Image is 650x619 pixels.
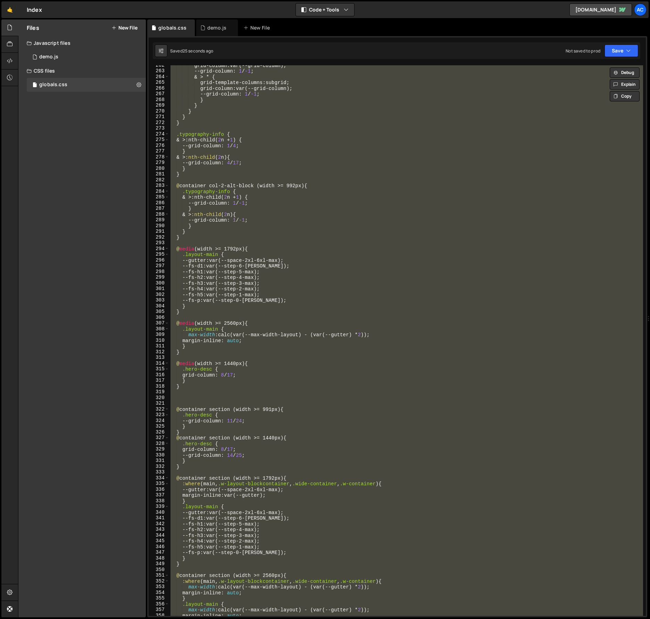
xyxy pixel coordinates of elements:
button: Save [605,44,638,57]
div: 294 [149,246,169,252]
div: 323 [149,412,169,418]
div: 333 [149,469,169,475]
div: Not saved to prod [566,48,600,54]
div: 343 [149,527,169,533]
div: 295 [149,251,169,257]
div: 309 [149,332,169,338]
div: 285 [149,194,169,200]
div: 338 [149,498,169,504]
a: [DOMAIN_NAME] [569,3,632,16]
div: 263 [149,68,169,74]
div: 282 [149,177,169,183]
div: 292 [149,234,169,240]
h2: Files [27,24,39,32]
div: 272 [149,120,169,126]
div: 298 [149,269,169,275]
div: 335 [149,481,169,487]
div: 325 [149,423,169,429]
div: 324 [149,418,169,424]
div: 340 [149,510,169,515]
div: 306 [149,315,169,321]
div: 355 [149,595,169,601]
div: 313 [149,355,169,361]
div: 342 [149,521,169,527]
div: 329 [149,446,169,452]
div: 356 [149,601,169,607]
div: 314 [149,361,169,366]
div: 277 [149,148,169,154]
div: 331 [149,458,169,464]
div: 265 [149,80,169,85]
div: 275 [149,137,169,143]
div: 348 [149,555,169,561]
div: 326 [149,429,169,435]
div: 303 [149,297,169,303]
div: 25 seconds ago [183,48,213,54]
div: demo.js [39,54,58,60]
div: 337 [149,492,169,498]
div: 332 [149,464,169,470]
div: 17340/48149.js [27,50,146,64]
div: 305 [149,309,169,315]
div: 347 [149,550,169,555]
div: 311 [149,343,169,349]
div: 300 [149,280,169,286]
div: 317 [149,378,169,383]
div: 357 [149,607,169,613]
div: 352 [149,578,169,584]
div: Javascript files [18,36,146,50]
div: 351 [149,572,169,578]
div: 271 [149,114,169,120]
div: 296 [149,257,169,263]
a: Ac [634,3,647,16]
div: 270 [149,108,169,114]
div: 344 [149,533,169,538]
div: 280 [149,166,169,172]
div: 321 [149,401,169,406]
div: 334 [149,475,169,481]
div: 266 [149,85,169,91]
div: 284 [149,189,169,195]
div: 276 [149,143,169,149]
div: CSS files [18,64,146,78]
div: 269 [149,102,169,108]
button: Code + Tools [296,3,354,16]
div: 349 [149,561,169,567]
div: 286 [149,200,169,206]
div: 268 [149,97,169,103]
div: 17340/48151.css [27,78,146,92]
div: globals.css [158,24,186,31]
div: 336 [149,487,169,493]
div: 354 [149,590,169,596]
div: 290 [149,223,169,229]
div: Saved [170,48,213,54]
div: 316 [149,372,169,378]
div: 281 [149,171,169,177]
div: 345 [149,538,169,544]
div: 322 [149,406,169,412]
div: 330 [149,452,169,458]
div: 283 [149,183,169,189]
div: 297 [149,263,169,269]
div: 353 [149,584,169,590]
div: 291 [149,229,169,234]
div: 327 [149,435,169,441]
div: 274 [149,131,169,137]
a: 🤙 [1,1,18,18]
div: 279 [149,160,169,166]
div: 278 [149,154,169,160]
div: 267 [149,91,169,97]
div: 307 [149,320,169,326]
div: demo.js [207,24,226,31]
div: 262 [149,63,169,68]
div: 350 [149,567,169,573]
div: 308 [149,326,169,332]
div: 302 [149,292,169,298]
div: New File [243,24,273,31]
div: globals.css [39,82,67,88]
div: 339 [149,504,169,510]
div: 312 [149,349,169,355]
div: 299 [149,274,169,280]
div: 288 [149,212,169,217]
